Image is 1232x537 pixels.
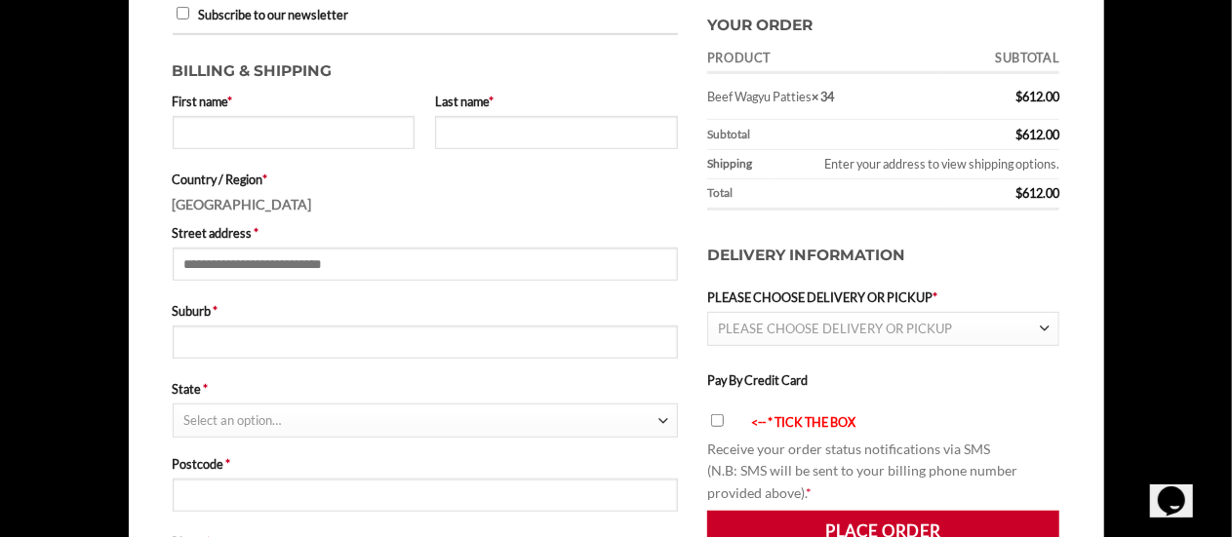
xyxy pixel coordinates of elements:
span: Select an option… [183,412,281,428]
bdi: 612.00 [1015,185,1059,201]
abbr: required [214,303,219,319]
input: <-- * TICK THE BOX [711,414,724,427]
label: First name [173,92,416,111]
abbr: required [806,484,812,501]
span: $ [1015,89,1022,104]
h3: Delivery Information [707,224,1060,288]
bdi: 612.00 [1015,89,1059,104]
th: Shipping [707,150,769,179]
label: Suburb [173,301,678,321]
th: Product [707,46,937,74]
img: arrow-blink.gif [734,417,751,430]
abbr: required [226,456,231,472]
iframe: chat widget [1150,459,1212,518]
th: Total [707,179,937,211]
span: $ [1015,185,1022,201]
font: <-- * TICK THE BOX [751,414,855,430]
span: PLEASE CHOOSE DELIVERY OR PICKUP [718,321,952,336]
strong: [GEOGRAPHIC_DATA] [173,196,312,212]
td: Enter your address to view shipping options. [769,150,1060,179]
label: Country / Region [173,170,678,189]
abbr: required [263,172,268,187]
abbr: required [228,94,233,109]
th: Subtotal [707,120,937,149]
abbr: required [255,225,259,241]
strong: × 34 [812,89,834,104]
abbr: required [489,94,494,109]
h3: Billing & Shipping [173,50,678,84]
label: Last name [435,92,678,111]
p: Receive your order status notifications via SMS (N.B: SMS will be sent to your billing phone numb... [707,439,1060,505]
label: Pay By Credit Card [707,372,808,388]
span: Subscribe to our newsletter [199,7,349,22]
td: Beef Wagyu Patties [707,74,937,120]
span: $ [1015,127,1022,142]
abbr: required [933,289,937,305]
label: PLEASE CHOOSE DELIVERY OR PICKUP [707,288,1060,307]
label: State [173,379,678,399]
h3: Your order [707,4,1060,38]
span: State [173,403,678,437]
th: Subtotal [937,46,1059,74]
abbr: required [204,381,209,397]
label: Street address [173,223,678,243]
bdi: 612.00 [1015,127,1059,142]
label: Postcode [173,454,678,474]
input: Subscribe to our newsletter [177,7,189,19]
